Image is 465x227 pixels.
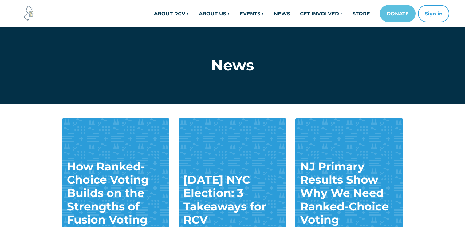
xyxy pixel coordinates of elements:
img: Voter Choice NJ [21,5,37,22]
a: NJ Primary Results Show Why We Need Ranked-Choice Voting [300,160,389,226]
a: EVENTS [235,7,269,20]
a: [DATE] NYC Election: 3 Takeaways for RCV [183,173,266,226]
button: Sign in or sign up [418,5,449,22]
a: ABOUT US [194,7,235,20]
a: DONATE [380,5,416,22]
a: ABOUT RCV [149,7,194,20]
a: NEWS [269,7,295,20]
nav: Main navigation [101,5,449,22]
a: How Ranked-Choice Voting Builds on the Strengths of Fusion Voting [67,160,149,226]
a: STORE [348,7,375,20]
a: GET INVOLVED [295,7,348,20]
h1: News [106,56,359,74]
